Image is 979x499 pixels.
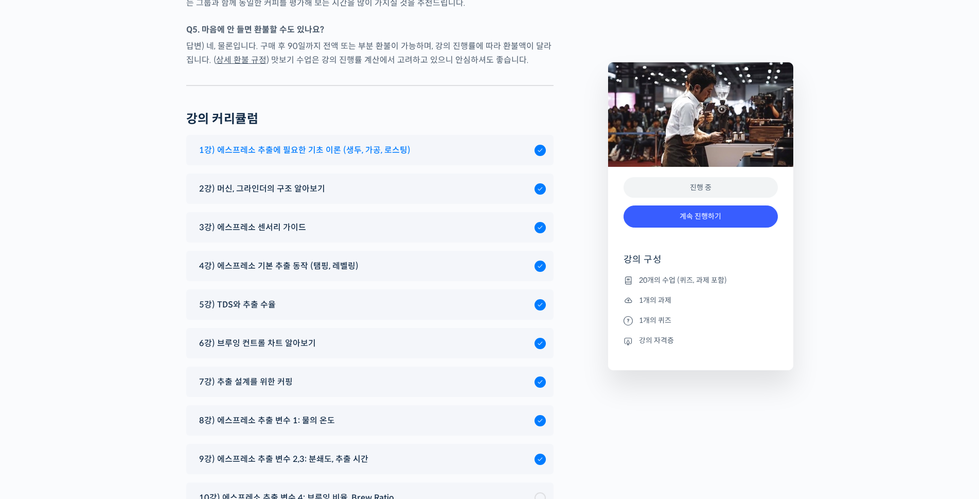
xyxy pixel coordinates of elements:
[199,298,276,312] span: 5강) TDS와 추출 수율
[194,143,546,157] a: 1강) 에스프레소 추출에 필요한 기초 이론 (생두, 가공, 로스팅)
[133,326,198,352] a: 설정
[216,55,266,65] a: 상세 환불 규정
[32,342,39,350] span: 홈
[94,342,106,351] span: 대화
[194,259,546,273] a: 4강) 에스프레소 기본 추출 동작 (탬핑, 레벨링)
[194,414,546,427] a: 8강) 에스프레소 추출 변수 1: 물의 온도
[3,326,68,352] a: 홈
[199,143,411,157] span: 1강) 에스프레소 추출에 필요한 기초 이론 (생두, 가공, 로스팅)
[624,205,778,228] a: 계속 진행하기
[186,39,554,67] p: 답변) 네, 물론입니다. 구매 후 90일까지 전액 또는 부분 환불이 가능하며, 강의 진행률에 따라 환불액이 달라집니다. ( ) 맛보기 수업은 강의 진행률 계산에서 고려하고 있...
[186,112,259,127] h2: 강의 커리큘럼
[624,335,778,347] li: 강의 자격증
[624,177,778,198] div: 진행 중
[194,298,546,312] a: 5강) TDS와 추출 수율
[194,452,546,466] a: 9강) 에스프레소 추출 변수 2,3: 분쇄도, 추출 시간
[68,326,133,352] a: 대화
[624,253,778,274] h4: 강의 구성
[199,452,368,466] span: 9강) 에스프레소 추출 변수 2,3: 분쇄도, 추출 시간
[194,220,546,234] a: 3강) 에스프레소 센서리 가이드
[199,375,293,389] span: 7강) 추출 설계를 위한 커핑
[199,259,359,273] span: 4강) 에스프레소 기본 추출 동작 (탬핑, 레벨링)
[624,274,778,286] li: 20개의 수업 (퀴즈, 과제 포함)
[194,375,546,389] a: 7강) 추출 설계를 위한 커핑
[199,336,316,350] span: 6강) 브루잉 컨트롤 차트 알아보기
[186,24,324,35] strong: Q5. 마음에 안 들면 환불할 수도 있나요?
[199,220,306,234] span: 3강) 에스프레소 센서리 가이드
[159,342,171,350] span: 설정
[194,182,546,196] a: 2강) 머신, 그라인더의 구조 알아보기
[624,294,778,306] li: 1개의 과제
[199,182,325,196] span: 2강) 머신, 그라인더의 구조 알아보기
[199,414,335,427] span: 8강) 에스프레소 추출 변수 1: 물의 온도
[194,336,546,350] a: 6강) 브루잉 컨트롤 차트 알아보기
[624,314,778,326] li: 1개의 퀴즈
